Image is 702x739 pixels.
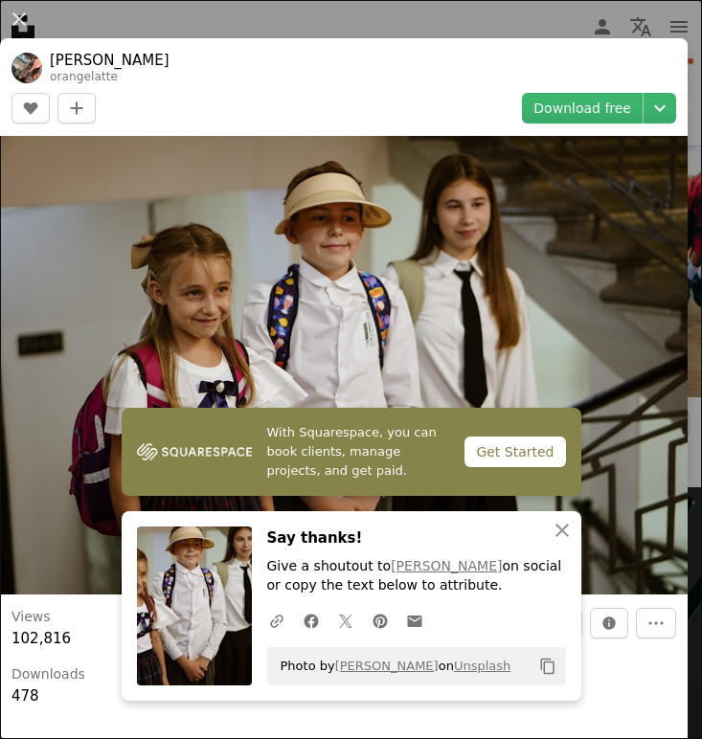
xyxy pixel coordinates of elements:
[271,651,511,682] span: Photo by on
[11,630,71,647] span: 102,816
[335,659,439,673] a: [PERSON_NAME]
[137,437,252,466] img: file-1747939142011-51e5cc87e3c9
[644,93,676,123] button: Choose download size
[11,665,85,684] h3: Downloads
[57,93,96,123] button: Add to Collection
[50,70,118,83] a: orangelatte
[267,526,566,549] h3: Say thanks!
[636,608,676,638] button: More Actions
[590,608,628,638] button: Stats about this image
[464,437,565,467] div: Get Started
[363,601,397,639] a: Share on Pinterest
[11,608,51,627] h3: Views
[267,557,566,595] p: Give a shoutout to on social or copy the text below to attribute.
[397,601,432,639] a: Share over email
[11,53,42,83] img: Go to Tati Odintsova's profile
[294,601,328,639] a: Share on Facebook
[532,650,564,683] button: Copy to clipboard
[122,408,581,496] a: With Squarespace, you can book clients, manage projects, and get paid.Get Started
[50,51,170,70] a: [PERSON_NAME]
[391,558,502,573] a: [PERSON_NAME]
[522,93,643,123] a: Download free
[267,423,450,481] span: With Squarespace, you can book clients, manage projects, and get paid.
[11,93,50,123] button: Like
[328,601,363,639] a: Share on Twitter
[454,659,510,673] a: Unsplash
[11,687,39,705] span: 478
